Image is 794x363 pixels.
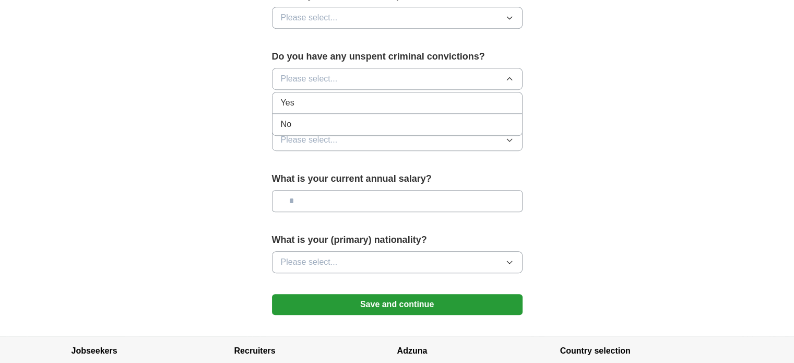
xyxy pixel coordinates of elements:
[272,68,523,90] button: Please select...
[281,73,338,85] span: Please select...
[272,251,523,273] button: Please select...
[281,118,291,131] span: No
[272,233,523,247] label: What is your (primary) nationality?
[272,7,523,29] button: Please select...
[272,129,523,151] button: Please select...
[281,134,338,146] span: Please select...
[281,97,294,109] span: Yes
[272,50,523,64] label: Do you have any unspent criminal convictions?
[272,294,523,315] button: Save and continue
[281,256,338,268] span: Please select...
[281,11,338,24] span: Please select...
[272,172,523,186] label: What is your current annual salary?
